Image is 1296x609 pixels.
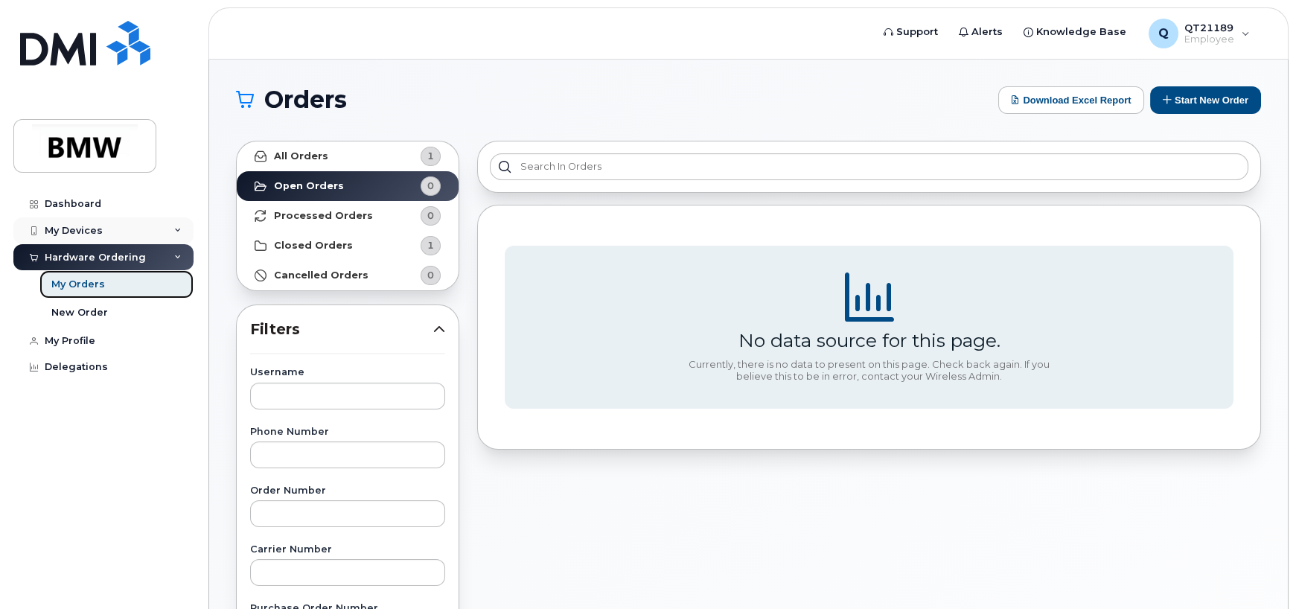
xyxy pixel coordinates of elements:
[274,180,344,192] strong: Open Orders
[250,427,445,437] label: Phone Number
[274,210,373,222] strong: Processed Orders
[237,231,459,261] a: Closed Orders1
[250,319,433,340] span: Filters
[427,179,434,193] span: 0
[237,141,459,171] a: All Orders1
[264,89,347,111] span: Orders
[1150,86,1261,114] button: Start New Order
[250,545,445,555] label: Carrier Number
[237,261,459,290] a: Cancelled Orders0
[427,238,434,252] span: 1
[998,86,1144,114] button: Download Excel Report
[274,150,328,162] strong: All Orders
[250,486,445,496] label: Order Number
[237,201,459,231] a: Processed Orders0
[738,329,1000,351] div: No data source for this page.
[427,208,434,223] span: 0
[490,153,1248,180] input: Search in orders
[427,268,434,282] span: 0
[427,149,434,163] span: 1
[274,240,353,252] strong: Closed Orders
[237,171,459,201] a: Open Orders0
[1231,544,1285,598] iframe: Messenger Launcher
[274,270,368,281] strong: Cancelled Orders
[250,368,445,377] label: Username
[683,359,1056,382] div: Currently, there is no data to present on this page. Check back again. If you believe this to be ...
